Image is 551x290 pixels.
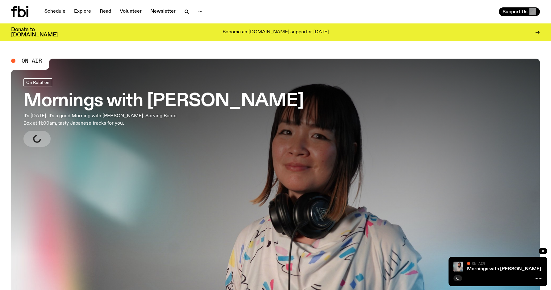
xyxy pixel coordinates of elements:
[503,9,528,14] span: Support Us
[41,7,69,16] a: Schedule
[26,80,49,85] span: On Rotation
[23,78,304,147] a: Mornings with [PERSON_NAME]It's [DATE]. It's a good Morning with [PERSON_NAME]. Serving Bento Box...
[23,93,304,110] h3: Mornings with [PERSON_NAME]
[116,7,145,16] a: Volunteer
[23,112,182,127] p: It's [DATE]. It's a good Morning with [PERSON_NAME]. Serving Bento Box at 11:00am, tasty Japanese...
[22,58,42,64] span: On Air
[23,78,52,86] a: On Rotation
[467,267,541,271] a: Mornings with [PERSON_NAME]
[96,7,115,16] a: Read
[499,7,540,16] button: Support Us
[147,7,179,16] a: Newsletter
[453,262,463,271] img: Kana Frazer is smiling at the camera with her head tilted slightly to her left. She wears big bla...
[472,261,485,265] span: On Air
[11,27,58,38] h3: Donate to [DOMAIN_NAME]
[70,7,95,16] a: Explore
[223,30,329,35] p: Become an [DOMAIN_NAME] supporter [DATE]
